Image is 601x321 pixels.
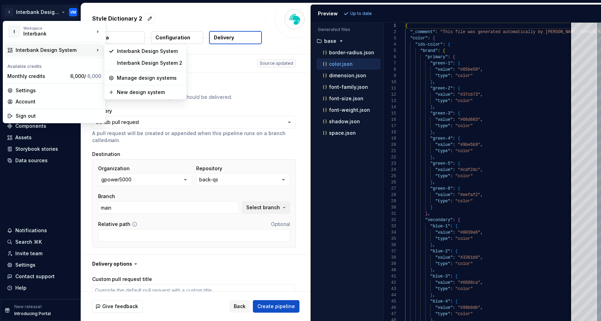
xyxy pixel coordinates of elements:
div: Settings [16,87,101,94]
div: Interbank Design System [117,48,182,55]
div: New design system [117,89,182,96]
span: 6,000 [87,73,101,79]
div: Available credits [5,60,104,71]
div: Account [16,98,101,105]
div: Interbank Design System [16,47,94,54]
div: Interbank Design System 2 [117,60,182,66]
div: Manage design systems [117,75,182,81]
div: Interbank [23,30,82,37]
div: I [8,25,21,38]
div: Sign out [16,112,101,119]
div: Workspace [23,26,94,30]
span: 6,000 / [70,73,101,79]
div: Monthly credits [7,73,67,80]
